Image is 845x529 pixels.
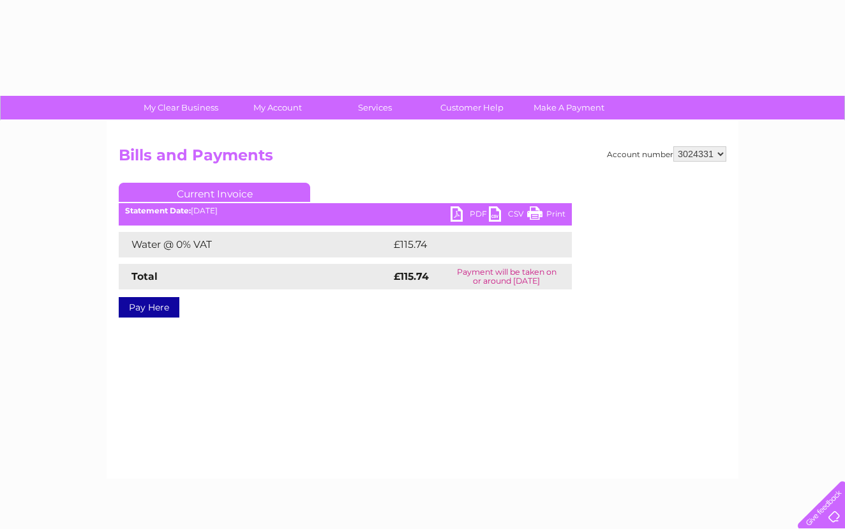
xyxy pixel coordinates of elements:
[322,96,428,119] a: Services
[419,96,525,119] a: Customer Help
[119,232,391,257] td: Water @ 0% VAT
[451,206,489,225] a: PDF
[391,232,547,257] td: £115.74
[516,96,622,119] a: Make A Payment
[394,270,429,282] strong: £115.74
[225,96,331,119] a: My Account
[442,264,572,289] td: Payment will be taken on or around [DATE]
[128,96,234,119] a: My Clear Business
[131,270,158,282] strong: Total
[125,206,191,215] b: Statement Date:
[527,206,565,225] a: Print
[119,206,572,215] div: [DATE]
[119,297,179,318] a: Pay Here
[119,183,310,202] a: Current Invoice
[119,146,726,171] h2: Bills and Payments
[489,206,527,225] a: CSV
[607,146,726,162] div: Account number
